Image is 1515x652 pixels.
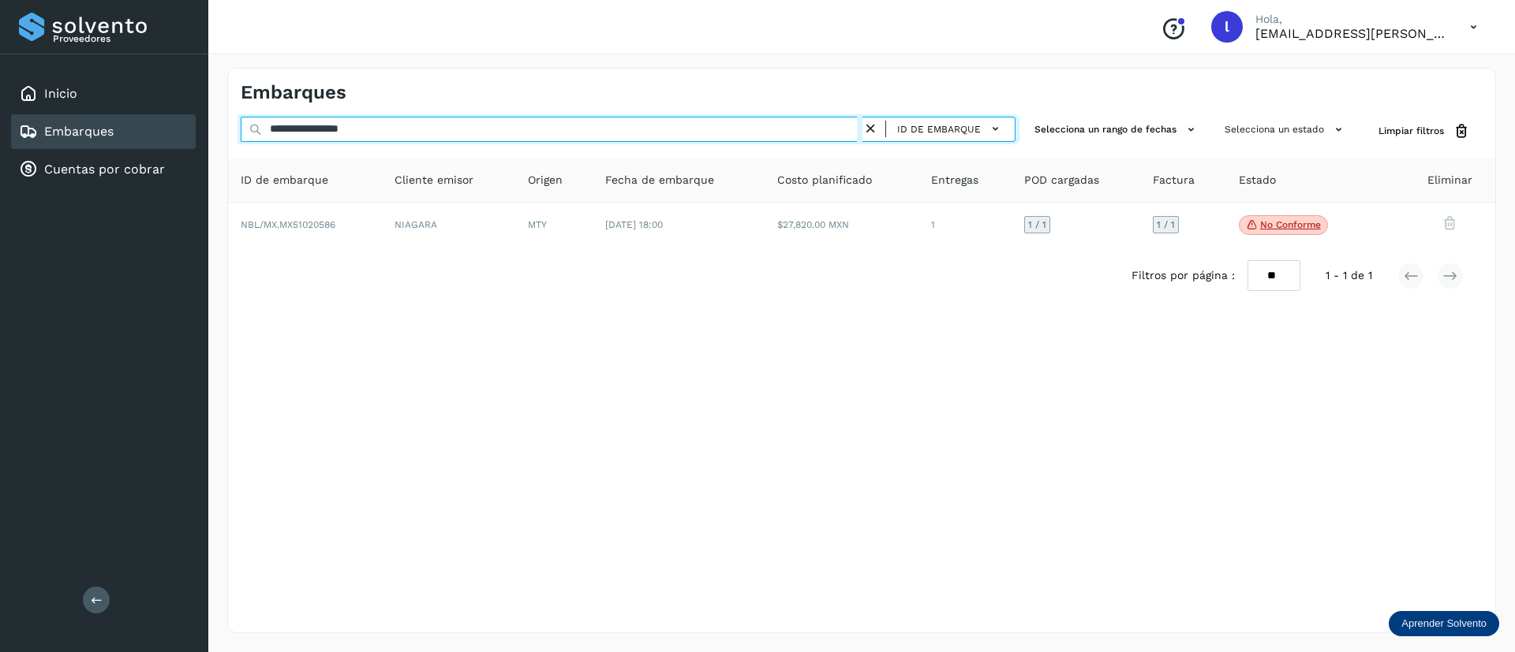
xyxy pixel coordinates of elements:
[11,114,196,149] div: Embarques
[605,219,663,230] span: [DATE] 18:00
[241,81,346,104] h4: Embarques
[53,33,189,44] p: Proveedores
[1378,124,1444,138] span: Limpiar filtros
[382,203,515,248] td: NIAGARA
[1157,220,1175,229] span: 1 / 1
[1389,611,1499,636] div: Aprender Solvento
[44,86,77,101] a: Inicio
[241,219,335,230] span: NBL/MX.MX51020586
[11,76,196,111] div: Inicio
[44,162,165,177] a: Cuentas por cobrar
[1028,220,1046,229] span: 1 / 1
[528,172,563,188] span: Origen
[11,152,196,187] div: Cuentas por cobrar
[1153,172,1195,188] span: Factura
[918,203,1012,248] td: 1
[1427,172,1472,188] span: Eliminar
[777,172,872,188] span: Costo planificado
[515,203,592,248] td: MTY
[1132,267,1235,284] span: Filtros por página :
[241,172,328,188] span: ID de embarque
[1239,172,1276,188] span: Estado
[1218,117,1353,143] button: Selecciona un estado
[1024,172,1099,188] span: POD cargadas
[931,172,978,188] span: Entregas
[1326,267,1372,284] span: 1 - 1 de 1
[1260,219,1321,230] p: No conforme
[765,203,918,248] td: $27,820.00 MXN
[897,122,981,136] span: ID de embarque
[44,124,114,139] a: Embarques
[395,172,473,188] span: Cliente emisor
[1255,13,1445,26] p: Hola,
[1255,26,1445,41] p: lauraamalia.castillo@xpertal.com
[892,117,1008,140] button: ID de embarque
[1401,617,1487,630] p: Aprender Solvento
[1028,117,1206,143] button: Selecciona un rango de fechas
[1366,117,1483,146] button: Limpiar filtros
[605,172,714,188] span: Fecha de embarque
